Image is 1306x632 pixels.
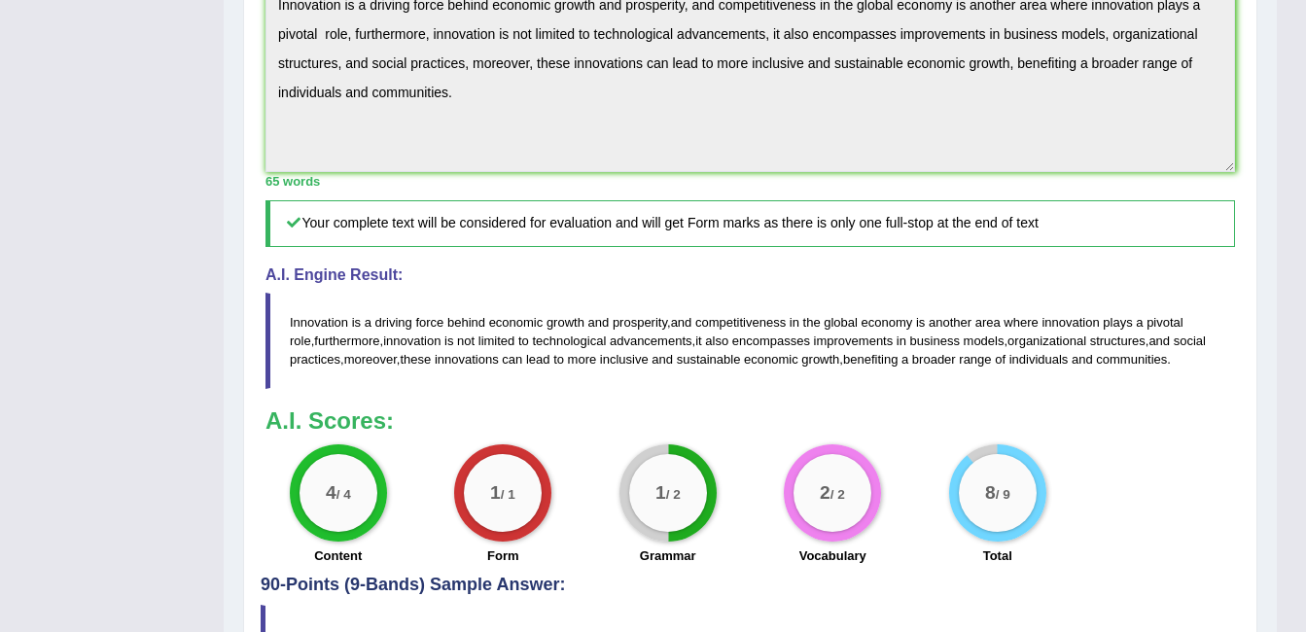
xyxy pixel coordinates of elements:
[801,352,839,367] span: growth
[265,293,1235,389] blockquote: , , , , , , , , , .
[640,546,696,565] label: Grammar
[843,352,898,367] span: benefiting
[959,352,991,367] span: range
[383,334,441,348] span: innovation
[995,352,1006,367] span: of
[568,352,597,367] span: more
[314,334,379,348] span: furthermore
[1009,352,1069,367] span: individuals
[732,334,810,348] span: encompasses
[502,352,522,367] span: can
[901,352,908,367] span: a
[1147,315,1183,330] span: pivotal
[655,482,666,504] big: 1
[265,200,1235,246] h5: Your complete text will be considered for evaluation and will get Form marks as there is only one...
[912,352,956,367] span: broader
[326,482,336,504] big: 4
[830,487,845,502] small: / 2
[265,266,1235,284] h4: A.I. Engine Result:
[532,334,606,348] span: technological
[671,315,692,330] span: and
[518,334,529,348] span: to
[1007,334,1086,348] span: organizational
[265,172,1235,191] div: 65 words
[1096,352,1167,367] span: communities
[526,352,550,367] span: lead
[547,315,584,330] span: growth
[1148,334,1170,348] span: and
[862,315,913,330] span: economy
[803,315,821,330] span: the
[610,334,692,348] span: advancements
[1004,315,1038,330] span: where
[265,407,394,434] b: A.I. Scores:
[910,334,960,348] span: business
[695,315,786,330] span: competitiveness
[695,334,702,348] span: it
[1174,334,1206,348] span: social
[344,352,397,367] span: moreover
[666,487,681,502] small: / 2
[352,315,361,330] span: is
[501,487,515,502] small: / 1
[290,315,348,330] span: Innovation
[897,334,906,348] span: in
[985,482,996,504] big: 8
[1136,315,1143,330] span: a
[790,315,799,330] span: in
[820,482,830,504] big: 2
[447,315,485,330] span: behind
[1090,334,1146,348] span: structures
[652,352,673,367] span: and
[996,487,1010,502] small: / 9
[290,352,340,367] span: practices
[400,352,431,367] span: these
[983,546,1012,565] label: Total
[490,482,501,504] big: 1
[375,315,412,330] span: driving
[478,334,515,348] span: limited
[814,334,894,348] span: improvements
[290,334,311,348] span: role
[487,546,519,565] label: Form
[457,334,475,348] span: not
[314,546,362,565] label: Content
[1072,352,1093,367] span: and
[600,352,649,367] span: inclusive
[1041,315,1099,330] span: innovation
[489,315,544,330] span: economic
[588,315,610,330] span: and
[744,352,798,367] span: economic
[444,334,453,348] span: is
[964,334,1005,348] span: models
[975,315,1001,330] span: area
[336,487,351,502] small: / 4
[415,315,443,330] span: force
[705,334,728,348] span: also
[435,352,499,367] span: innovations
[929,315,971,330] span: another
[824,315,858,330] span: global
[365,315,371,330] span: a
[677,352,741,367] span: sustainable
[799,546,866,565] label: Vocabulary
[1103,315,1132,330] span: plays
[916,315,925,330] span: is
[553,352,564,367] span: to
[613,315,667,330] span: prosperity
